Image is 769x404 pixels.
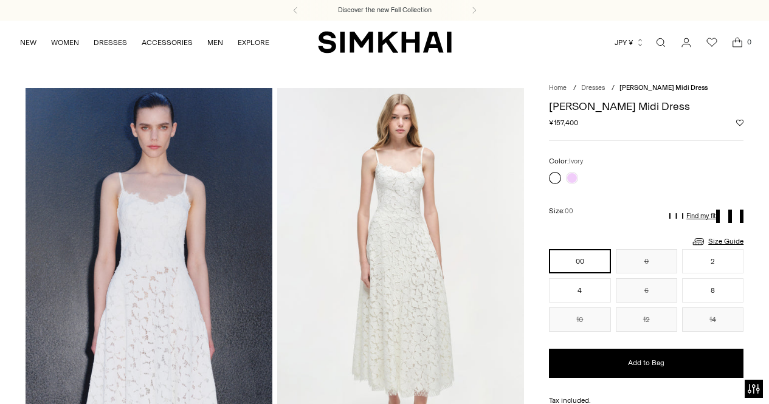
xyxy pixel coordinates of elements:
[549,349,743,378] button: Add to Bag
[318,30,452,54] a: SIMKHAI
[581,84,605,92] a: Dresses
[549,84,567,92] a: Home
[736,119,743,126] button: Add to Wishlist
[682,307,743,332] button: 14
[674,30,698,55] a: Go to the account page
[51,29,79,56] a: WOMEN
[682,249,743,273] button: 2
[616,278,677,303] button: 6
[619,84,708,92] span: [PERSON_NAME] Midi Dress
[628,358,664,368] span: Add to Bag
[569,157,583,165] span: Ivory
[549,249,610,273] button: 00
[691,234,743,249] a: Size Guide
[549,83,743,94] nav: breadcrumbs
[700,30,724,55] a: Wishlist
[549,278,610,303] button: 4
[20,29,36,56] a: NEW
[725,30,750,55] a: Open cart modal
[549,307,610,332] button: 10
[565,207,573,215] span: 00
[616,249,677,273] button: 0
[549,117,578,128] span: ¥157,400
[616,307,677,332] button: 12
[142,29,193,56] a: ACCESSORIES
[238,29,269,56] a: EXPLORE
[207,29,223,56] a: MEN
[682,278,743,303] button: 8
[549,205,573,217] label: Size:
[94,29,127,56] a: DRESSES
[612,83,615,94] div: /
[743,36,754,47] span: 0
[615,29,644,56] button: JPY ¥
[573,83,576,94] div: /
[549,101,743,112] h1: [PERSON_NAME] Midi Dress
[549,156,583,167] label: Color:
[649,30,673,55] a: Open search modal
[338,5,432,15] a: Discover the new Fall Collection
